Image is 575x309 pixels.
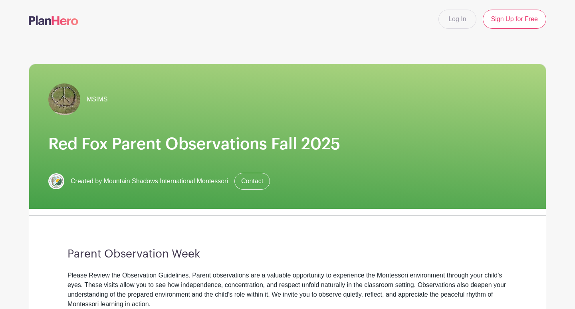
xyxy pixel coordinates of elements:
img: logo-507f7623f17ff9eddc593b1ce0a138ce2505c220e1c5a4e2b4648c50719b7d32.svg [29,16,78,25]
img: MSIM_LogoCircular.jpg [48,173,64,189]
h1: Red Fox Parent Observations Fall 2025 [48,135,527,154]
span: Created by Mountain Shadows International Montessori [71,176,228,186]
a: Contact [234,173,270,190]
a: Log In [438,10,476,29]
img: Peace%20Sign.jpeg [48,83,80,115]
div: Please Review the Observation Guidelines. Parent observations are a valuable opportunity to exper... [67,271,508,309]
a: Sign Up for Free [483,10,546,29]
h3: Parent Observation Week [67,248,508,261]
span: MSIMS [87,95,107,104]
